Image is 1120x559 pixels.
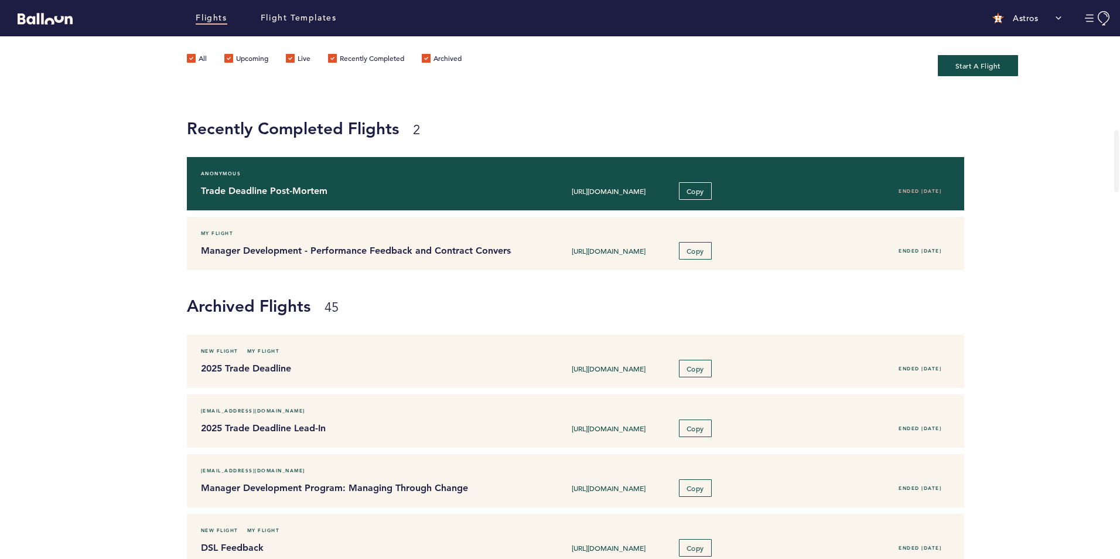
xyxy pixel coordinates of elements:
button: Copy [679,360,712,377]
h1: Recently Completed Flights [187,117,1111,140]
span: Copy [687,246,704,255]
button: Manage Account [1085,11,1111,26]
span: Copy [687,186,704,196]
h4: 2025 Trade Deadline [201,362,503,376]
span: [EMAIL_ADDRESS][DOMAIN_NAME] [201,405,305,417]
label: Archived [422,54,462,66]
h4: Trade Deadline Post-Mortem [201,184,503,198]
button: Astros [986,6,1067,30]
span: My Flight [247,345,280,357]
label: Live [286,54,310,66]
p: Astros [1013,12,1038,24]
span: My Flight [247,524,280,536]
h4: 2025 Trade Deadline Lead-In [201,421,503,435]
span: Anonymous [201,168,241,179]
h4: Manager Development - Performance Feedback and Contract Conversations [201,244,503,258]
button: Copy [679,479,712,497]
span: Copy [687,483,704,493]
span: New Flight [201,345,238,357]
span: Ended [DATE] [899,188,941,194]
small: 2 [413,122,420,138]
button: Copy [679,420,712,437]
span: [EMAIL_ADDRESS][DOMAIN_NAME] [201,465,305,476]
span: New Flight [201,524,238,536]
label: All [187,54,207,66]
span: My Flight [201,227,234,239]
h4: Manager Development Program: Managing Through Change [201,481,503,495]
button: Start A Flight [938,55,1018,76]
button: Copy [679,182,712,200]
span: Ended [DATE] [899,248,941,254]
button: Copy [679,242,712,260]
span: Ended [DATE] [899,366,941,371]
span: Copy [687,364,704,373]
a: Balloon [9,12,73,24]
span: Copy [687,424,704,433]
span: Copy [687,543,704,553]
span: Ended [DATE] [899,425,941,431]
h4: DSL Feedback [201,541,503,555]
small: 45 [325,299,339,315]
label: Upcoming [224,54,268,66]
svg: Balloon [18,13,73,25]
h1: Archived Flights [187,294,1111,318]
span: Ended [DATE] [899,545,941,551]
label: Recently Completed [328,54,404,66]
a: Flight Templates [261,12,337,25]
span: Ended [DATE] [899,485,941,491]
button: Copy [679,539,712,557]
a: Flights [196,12,227,25]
